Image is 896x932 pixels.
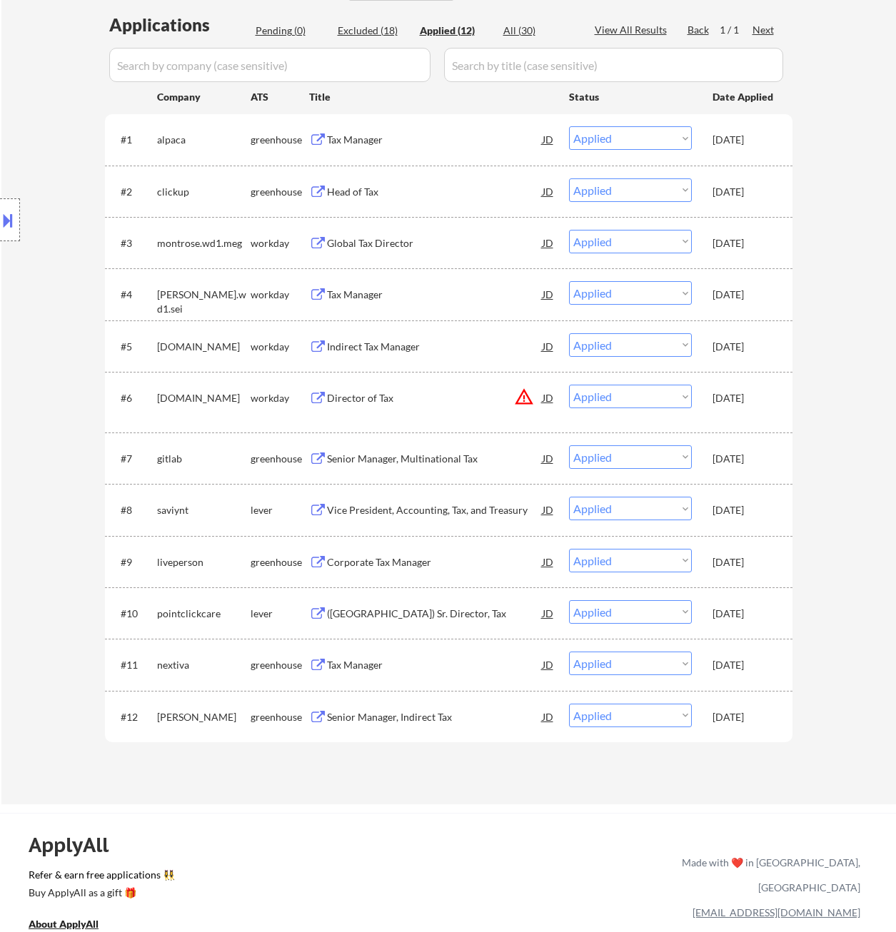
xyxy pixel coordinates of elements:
div: greenhouse [251,185,309,199]
div: [PERSON_NAME] [157,710,251,724]
div: JD [541,549,555,574]
div: Date Applied [713,90,775,104]
div: ([GEOGRAPHIC_DATA]) Sr. Director, Tax [327,607,543,621]
div: greenhouse [251,133,309,147]
div: Head of Tax [327,185,543,199]
div: [DATE] [713,555,775,569]
div: Next [752,23,775,37]
div: [DATE] [713,185,775,199]
div: lever [251,503,309,517]
div: JD [541,178,555,204]
div: Senior Manager, Indirect Tax [327,710,543,724]
div: [DATE] [713,452,775,466]
div: [DATE] [713,503,775,517]
div: JD [541,652,555,677]
div: [DOMAIN_NAME] [157,391,251,405]
div: #7 [121,452,146,466]
div: workday [251,236,309,250]
div: greenhouse [251,658,309,672]
a: Buy ApplyAll as a gift 🎁 [29,885,171,903]
div: Corporate Tax Manager [327,555,543,569]
div: workday [251,340,309,354]
div: JD [541,281,555,307]
div: #6 [121,391,146,405]
div: ATS [251,90,309,104]
div: Tax Manager [327,288,543,302]
div: JD [541,600,555,626]
div: View All Results [595,23,671,37]
div: Back [688,23,710,37]
div: Title [309,90,555,104]
div: Tax Manager [327,658,543,672]
div: Indirect Tax Manager [327,340,543,354]
div: JD [541,333,555,359]
div: gitlab [157,452,251,466]
div: greenhouse [251,555,309,569]
div: Buy ApplyAll as a gift 🎁 [29,888,171,898]
div: JD [541,445,555,471]
u: About ApplyAll [29,918,99,930]
a: Refer & earn free applications 👯‍♀️ [29,870,383,885]
div: Tax Manager [327,133,543,147]
div: [DATE] [713,133,775,147]
div: JD [541,704,555,729]
div: #10 [121,607,146,621]
div: lever [251,607,309,621]
div: workday [251,288,309,302]
div: JD [541,230,555,255]
div: Senior Manager, Multinational Tax [327,452,543,466]
button: warning_amber [514,387,534,407]
div: [DATE] [713,710,775,724]
div: liveperson [157,555,251,569]
div: [DATE] [713,236,775,250]
div: Vice President, Accounting, Tax, and Treasury [327,503,543,517]
div: #11 [121,658,146,672]
div: #12 [121,710,146,724]
div: pointclickcare [157,607,251,621]
div: Made with ❤️ in [GEOGRAPHIC_DATA], [GEOGRAPHIC_DATA] [676,850,860,900]
input: Search by title (case sensitive) [444,48,783,82]
div: [DATE] [713,340,775,354]
div: saviynt [157,503,251,517]
div: Applications [109,16,251,34]
div: workday [251,391,309,405]
div: Pending (0) [256,24,327,38]
div: [DATE] [713,607,775,621]
div: JD [541,126,555,152]
div: Global Tax Director [327,236,543,250]
div: 1 / 1 [720,23,752,37]
div: [DATE] [713,658,775,672]
div: Director of Tax [327,391,543,405]
div: JD [541,385,555,410]
a: [EMAIL_ADDRESS][DOMAIN_NAME] [693,906,860,918]
div: Applied (12) [420,24,491,38]
div: Status [569,83,692,109]
div: #9 [121,555,146,569]
div: ApplyAll [29,833,125,857]
div: greenhouse [251,710,309,724]
input: Search by company (case sensitive) [109,48,431,82]
div: nextiva [157,658,251,672]
div: All (30) [503,24,575,38]
div: greenhouse [251,452,309,466]
div: JD [541,497,555,522]
div: [DATE] [713,391,775,405]
div: #8 [121,503,146,517]
div: [DATE] [713,288,775,302]
div: Excluded (18) [338,24,409,38]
